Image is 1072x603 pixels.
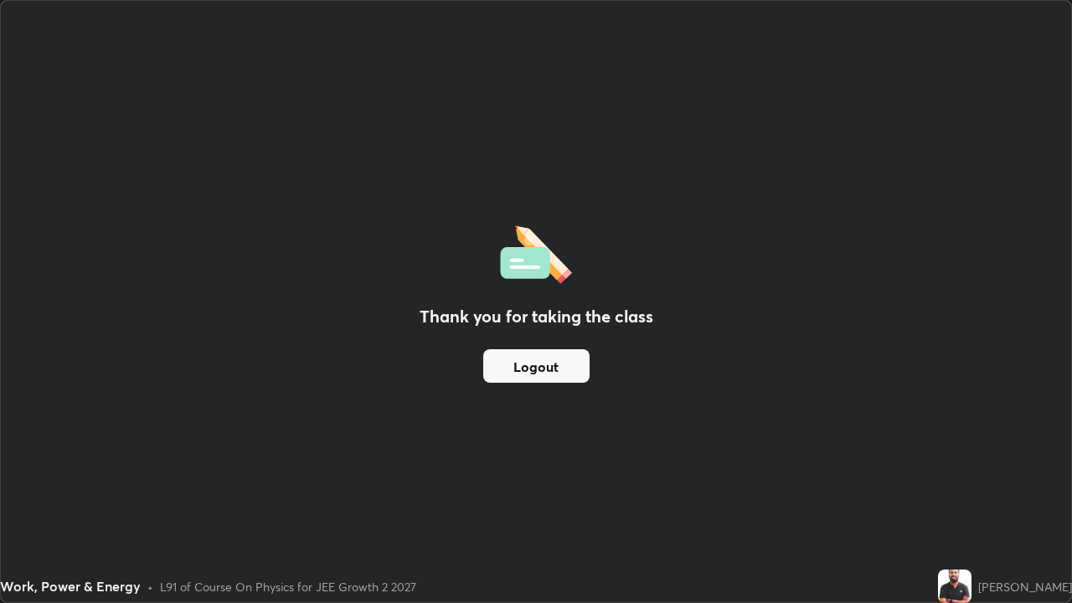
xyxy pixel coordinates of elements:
div: [PERSON_NAME] [978,578,1072,595]
button: Logout [483,349,590,383]
div: L91 of Course On Physics for JEE Growth 2 2027 [160,578,416,595]
div: • [147,578,153,595]
img: 08faf541e4d14fc7b1a5b06c1cc58224.jpg [938,569,971,603]
h2: Thank you for taking the class [420,304,653,329]
img: offlineFeedback.1438e8b3.svg [500,220,572,284]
